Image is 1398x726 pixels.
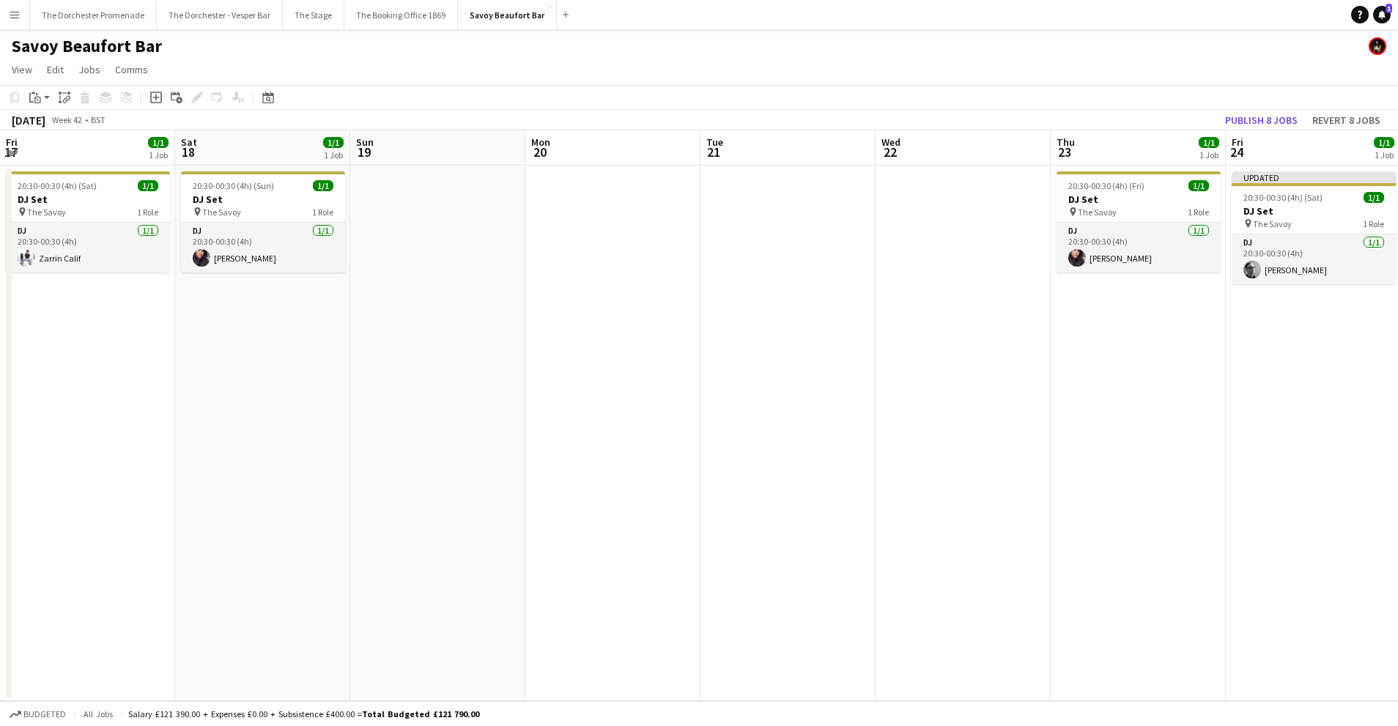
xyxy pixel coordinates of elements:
[91,114,106,125] div: BST
[18,180,97,191] span: 20:30-00:30 (4h) (Sat)
[1374,137,1394,148] span: 1/1
[115,63,148,76] span: Comms
[149,149,168,160] div: 1 Job
[128,708,479,719] div: Salary £121 390.00 + Expenses £0.00 + Subsistence £400.00 =
[1232,171,1396,183] div: Updated
[27,207,66,218] span: The Savoy
[323,137,344,148] span: 1/1
[706,136,723,149] span: Tue
[283,1,344,29] button: The Stage
[1363,218,1384,229] span: 1 Role
[78,63,100,76] span: Jobs
[1306,111,1386,130] button: Revert 8 jobs
[1054,144,1075,160] span: 23
[73,60,106,79] a: Jobs
[324,149,343,160] div: 1 Job
[344,1,458,29] button: The Booking Office 1869
[23,709,66,719] span: Budgeted
[47,63,64,76] span: Edit
[181,223,345,273] app-card-role: DJ1/120:30-00:30 (4h)[PERSON_NAME]
[1386,4,1392,13] span: 1
[193,180,274,191] span: 20:30-00:30 (4h) (Sun)
[881,136,900,149] span: Wed
[1219,111,1303,130] button: Publish 8 jobs
[312,207,333,218] span: 1 Role
[1232,234,1396,284] app-card-role: DJ1/120:30-00:30 (4h)[PERSON_NAME]
[529,144,550,160] span: 20
[1057,136,1075,149] span: Thu
[179,144,197,160] span: 18
[1188,180,1209,191] span: 1/1
[181,171,345,273] app-job-card: 20:30-00:30 (4h) (Sun)1/1DJ Set The Savoy1 RoleDJ1/120:30-00:30 (4h)[PERSON_NAME]
[181,193,345,206] h3: DJ Set
[1369,37,1386,55] app-user-avatar: Helena Debono
[1199,137,1219,148] span: 1/1
[1232,204,1396,218] h3: DJ Set
[81,708,116,719] span: All jobs
[1057,171,1221,273] app-job-card: 20:30-00:30 (4h) (Fri)1/1DJ Set The Savoy1 RoleDJ1/120:30-00:30 (4h)[PERSON_NAME]
[148,137,169,148] span: 1/1
[313,180,333,191] span: 1/1
[1373,6,1391,23] a: 1
[12,113,45,127] div: [DATE]
[157,1,283,29] button: The Dorchester - Vesper Bar
[356,136,374,149] span: Sun
[6,60,38,79] a: View
[6,193,170,206] h3: DJ Set
[1253,218,1292,229] span: The Savoy
[362,708,479,719] span: Total Budgeted £121 790.00
[1188,207,1209,218] span: 1 Role
[1078,207,1117,218] span: The Savoy
[137,207,158,218] span: 1 Role
[41,60,70,79] a: Edit
[458,1,557,29] button: Savoy Beaufort Bar
[1199,149,1218,160] div: 1 Job
[6,136,18,149] span: Fri
[12,35,162,57] h1: Savoy Beaufort Bar
[1068,180,1144,191] span: 20:30-00:30 (4h) (Fri)
[1057,223,1221,273] app-card-role: DJ1/120:30-00:30 (4h)[PERSON_NAME]
[181,136,197,149] span: Sat
[202,207,241,218] span: The Savoy
[4,144,18,160] span: 17
[1229,144,1243,160] span: 24
[7,706,68,722] button: Budgeted
[48,114,85,125] span: Week 42
[1364,192,1384,203] span: 1/1
[30,1,157,29] button: The Dorchester Promenade
[531,136,550,149] span: Mon
[1243,192,1323,203] span: 20:30-00:30 (4h) (Sat)
[1057,193,1221,206] h3: DJ Set
[879,144,900,160] span: 22
[6,171,170,273] app-job-card: 20:30-00:30 (4h) (Sat)1/1DJ Set The Savoy1 RoleDJ1/120:30-00:30 (4h)Zarrin Calif
[6,223,170,273] app-card-role: DJ1/120:30-00:30 (4h)Zarrin Calif
[704,144,723,160] span: 21
[1232,171,1396,284] app-job-card: Updated20:30-00:30 (4h) (Sat)1/1DJ Set The Savoy1 RoleDJ1/120:30-00:30 (4h)[PERSON_NAME]
[1375,149,1394,160] div: 1 Job
[109,60,154,79] a: Comms
[1232,136,1243,149] span: Fri
[138,180,158,191] span: 1/1
[354,144,374,160] span: 19
[12,63,32,76] span: View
